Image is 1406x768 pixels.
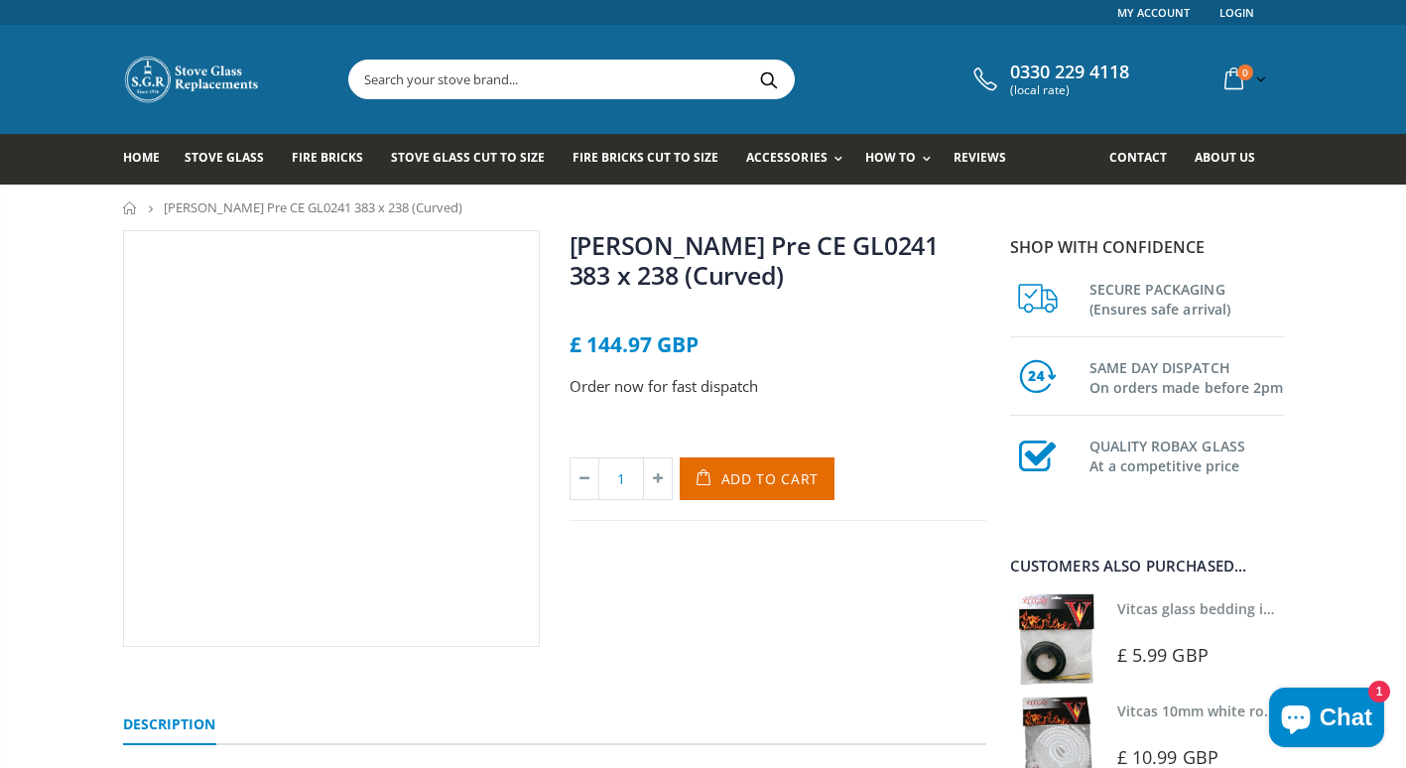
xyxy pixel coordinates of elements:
[1195,149,1255,166] span: About us
[570,375,986,398] p: Order now for fast dispatch
[1216,60,1270,98] a: 0
[292,149,363,166] span: Fire Bricks
[185,149,264,166] span: Stove Glass
[954,149,1006,166] span: Reviews
[1237,64,1253,80] span: 0
[1195,134,1270,185] a: About us
[164,198,462,216] span: [PERSON_NAME] Pre CE GL0241 383 x 238 (Curved)
[570,330,699,358] span: £ 144.97 GBP
[391,134,560,185] a: Stove Glass Cut To Size
[1109,134,1182,185] a: Contact
[865,134,941,185] a: How To
[123,134,175,185] a: Home
[1089,433,1284,476] h3: QUALITY ROBAX GLASS At a competitive price
[1089,354,1284,398] h3: SAME DAY DISPATCH On orders made before 2pm
[1010,62,1129,83] span: 0330 229 4118
[1089,276,1284,320] h3: SECURE PACKAGING (Ensures safe arrival)
[746,149,827,166] span: Accessories
[1117,643,1209,667] span: £ 5.99 GBP
[1263,688,1390,752] inbox-online-store-chat: Shopify online store chat
[123,201,138,214] a: Home
[865,149,916,166] span: How To
[123,55,262,104] img: Stove Glass Replacement
[1010,83,1129,97] span: (local rate)
[573,134,733,185] a: Fire Bricks Cut To Size
[1010,235,1284,259] p: Shop with confidence
[349,61,1016,98] input: Search your stove brand...
[570,228,939,292] a: [PERSON_NAME] Pre CE GL0241 383 x 238 (Curved)
[1010,593,1102,686] img: Vitcas stove glass bedding in tape
[1010,559,1284,574] div: Customers also purchased...
[968,62,1129,97] a: 0330 229 4118 (local rate)
[185,134,279,185] a: Stove Glass
[123,705,216,745] a: Description
[747,61,792,98] button: Search
[573,149,718,166] span: Fire Bricks Cut To Size
[954,134,1021,185] a: Reviews
[292,134,378,185] a: Fire Bricks
[1109,149,1167,166] span: Contact
[721,469,820,488] span: Add to Cart
[391,149,545,166] span: Stove Glass Cut To Size
[680,457,835,500] button: Add to Cart
[123,149,160,166] span: Home
[746,134,851,185] a: Accessories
